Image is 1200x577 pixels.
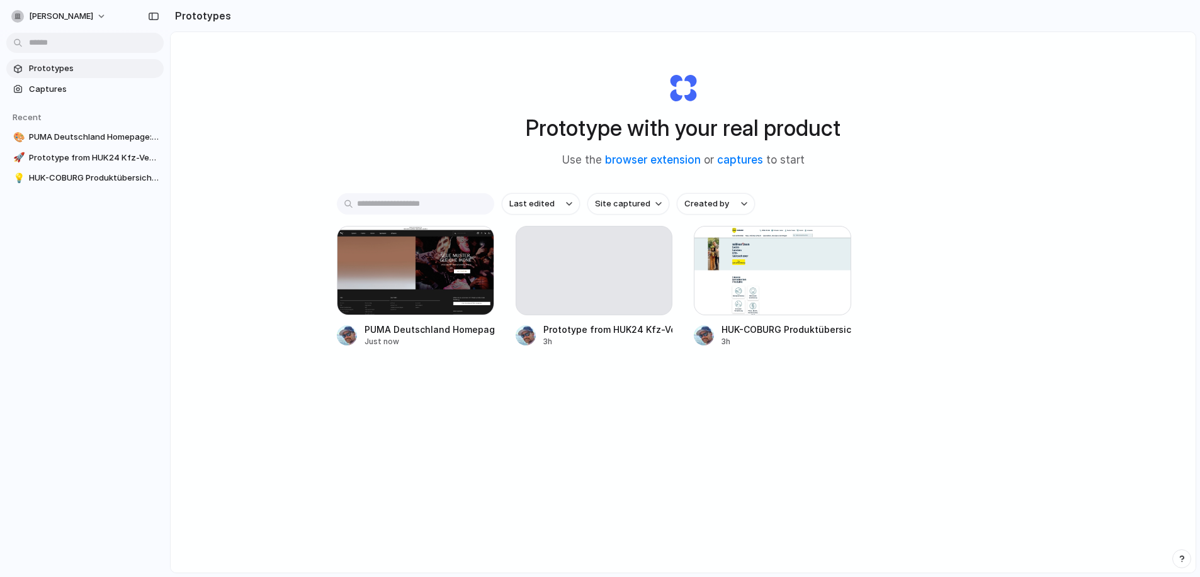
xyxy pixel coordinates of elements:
[365,323,494,336] div: PUMA Deutschland Homepage: Redesign Mein Stage Section
[587,193,669,215] button: Site captured
[694,226,851,347] a: HUK-COBURG Produktübersicht RedesignHUK-COBURG Produktübersicht Redesign3h
[6,59,164,78] a: Prototypes
[684,198,729,210] span: Created by
[29,131,159,143] span: PUMA Deutschland Homepage: Redesign Mein Stage Section
[11,152,24,164] button: 🚀
[717,154,763,166] a: captures
[11,131,24,143] button: 🎨
[170,8,231,23] h2: Prototypes
[595,198,650,210] span: Site captured
[543,323,673,336] div: Prototype from HUK24 Kfz-Versicherung
[11,172,24,184] button: 💡
[722,336,851,347] div: 3h
[543,336,673,347] div: 3h
[605,154,701,166] a: browser extension
[502,193,580,215] button: Last edited
[13,130,22,145] div: 🎨
[13,171,22,186] div: 💡
[29,62,159,75] span: Prototypes
[6,6,113,26] button: [PERSON_NAME]
[677,193,755,215] button: Created by
[562,152,805,169] span: Use the or to start
[337,226,494,347] a: PUMA Deutschland Homepage: Redesign Mein Stage SectionPUMA Deutschland Homepage: Redesign Mein St...
[6,128,164,147] a: 🎨PUMA Deutschland Homepage: Redesign Mein Stage Section
[509,198,555,210] span: Last edited
[6,169,164,188] a: 💡HUK-COBURG Produktübersicht Redesign
[526,111,841,145] h1: Prototype with your real product
[6,80,164,99] a: Captures
[29,172,159,184] span: HUK-COBURG Produktübersicht Redesign
[365,336,494,347] div: Just now
[13,150,22,165] div: 🚀
[722,323,851,336] div: HUK-COBURG Produktübersicht Redesign
[29,83,159,96] span: Captures
[6,148,164,167] a: 🚀Prototype from HUK24 Kfz-Versicherung
[29,152,159,164] span: Prototype from HUK24 Kfz-Versicherung
[516,226,673,347] a: Prototype from HUK24 Kfz-Versicherung3h
[29,10,93,23] span: [PERSON_NAME]
[13,112,42,122] span: Recent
